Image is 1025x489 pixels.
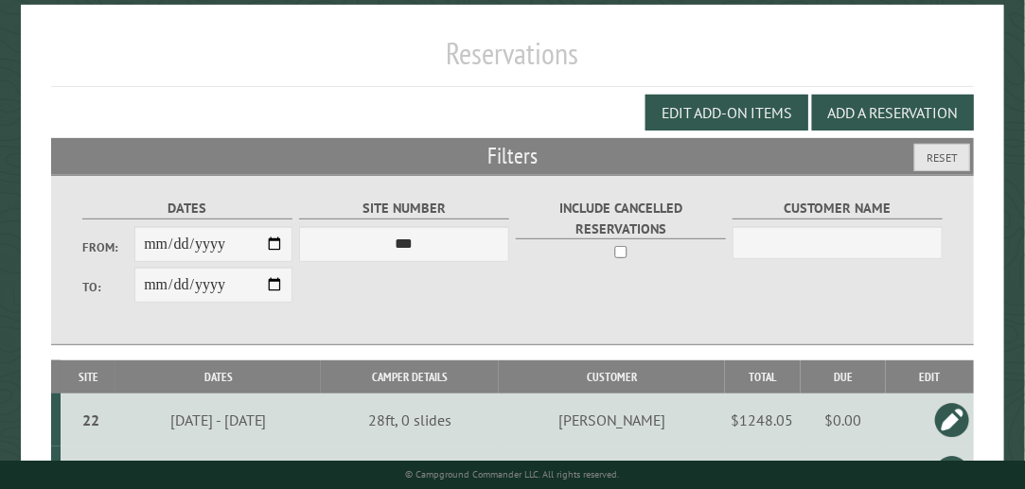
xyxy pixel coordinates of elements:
div: [DATE] - [DATE] [119,410,318,429]
button: Reset [914,144,970,171]
small: © Campground Commander LLC. All rights reserved. [405,468,619,480]
td: $1248.05 [725,393,801,446]
th: Due [801,360,887,393]
th: Dates [115,360,320,393]
th: Camper Details [321,360,499,393]
th: Site [61,360,115,393]
label: Customer Name [733,198,944,219]
label: To: [82,278,135,296]
h2: Filters [51,138,974,174]
td: $0.00 [801,393,887,446]
th: Edit [886,360,974,393]
h1: Reservations [51,35,974,87]
button: Add a Reservation [812,95,974,131]
button: Edit Add-on Items [645,95,808,131]
th: Total [725,360,801,393]
td: [PERSON_NAME] [499,393,724,446]
label: Site Number [299,198,510,219]
div: 22 [68,410,113,429]
label: Include Cancelled Reservations [516,198,727,239]
label: Dates [82,198,293,219]
label: From: [82,238,135,256]
td: 28ft, 0 slides [321,393,499,446]
th: Customer [499,360,724,393]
